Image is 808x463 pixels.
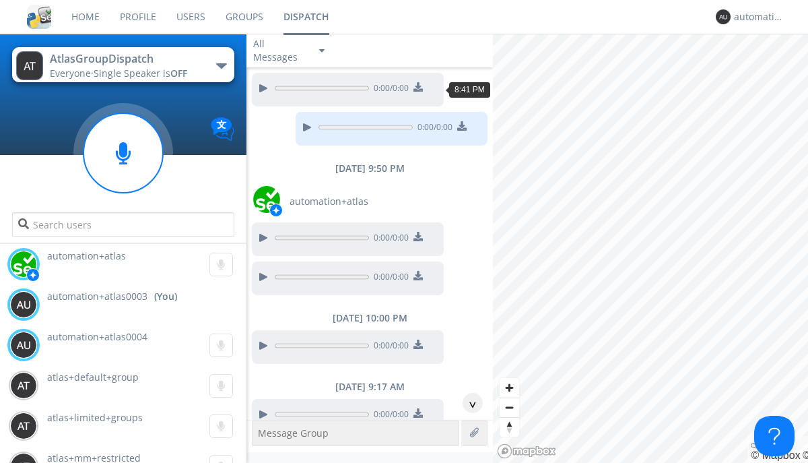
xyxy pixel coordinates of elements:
span: 0:00 / 0:00 [369,408,409,423]
img: download media button [413,340,423,349]
button: Toggle attribution [751,443,762,447]
span: 0:00 / 0:00 [369,232,409,247]
img: download media button [413,82,423,92]
button: Reset bearing to north [500,417,519,437]
img: 373638.png [10,372,37,399]
input: Search users [12,212,234,237]
span: atlas+default+group [47,371,139,383]
span: automation+atlas0004 [47,330,147,343]
div: All Messages [253,37,307,64]
span: 0:00 / 0:00 [413,121,452,136]
iframe: Toggle Customer Support [754,416,795,456]
img: download media button [413,271,423,280]
div: [DATE] 9:17 AM [246,380,493,394]
div: ^ [463,393,483,413]
div: Everyone · [50,67,201,80]
span: 0:00 / 0:00 [369,340,409,354]
span: OFF [170,67,187,80]
a: Mapbox [751,450,800,461]
span: Zoom out [500,398,519,417]
span: atlas+limited+groups [47,411,143,424]
img: 373638.png [16,51,43,80]
span: Single Speaker is [94,67,187,80]
button: Zoom in [500,378,519,398]
img: cddb5a64eb264b2086981ab96f4c1ba7 [27,5,51,29]
span: 0:00 / 0:00 [369,271,409,286]
img: 373638.png [716,9,731,24]
div: [DATE] 9:50 PM [246,162,493,175]
img: caret-down-sm.svg [319,49,325,53]
img: download media button [413,408,423,418]
div: AtlasGroupDispatch [50,51,201,67]
img: download media button [457,121,467,131]
span: automation+atlas [47,249,126,262]
span: 8:41 PM [454,85,485,94]
img: 373638.png [10,332,37,359]
div: [DATE] 10:00 PM [246,311,493,325]
span: automation+atlas0003 [47,290,147,303]
button: Zoom out [500,398,519,417]
span: 0:00 / 0:00 [369,82,409,97]
a: Mapbox logo [497,443,556,459]
img: 373638.png [10,412,37,439]
span: automation+atlas [290,195,368,208]
img: Translation enabled [211,117,234,141]
img: download media button [413,232,423,241]
div: (You) [154,290,177,303]
div: automation+atlas0003 [734,10,784,24]
img: 373638.png [10,291,37,318]
img: d2d01cd9b4174d08988066c6d424eccd [253,186,280,213]
button: AtlasGroupDispatchEveryone·Single Speaker isOFF [12,47,234,82]
img: d2d01cd9b4174d08988066c6d424eccd [10,251,37,278]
